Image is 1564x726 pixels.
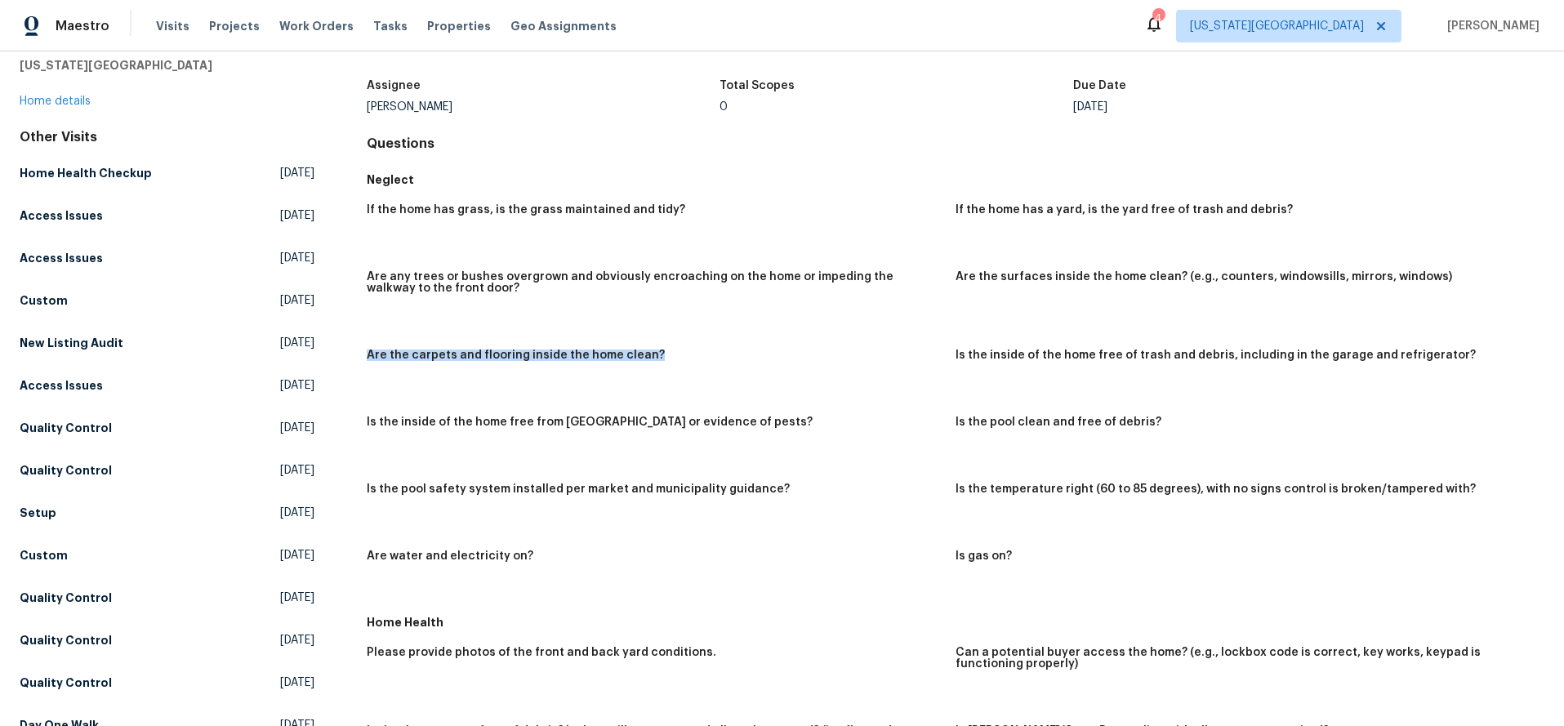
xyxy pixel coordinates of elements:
h5: Quality Control [20,420,112,436]
span: [DATE] [280,632,314,648]
div: 4 [1152,10,1164,26]
a: Home details [20,96,91,107]
h5: Are any trees or bushes overgrown and obviously encroaching on the home or impeding the walkway t... [367,271,942,294]
span: [DATE] [280,547,314,563]
div: [DATE] [1073,101,1427,113]
h5: Custom [20,292,68,309]
h5: Access Issues [20,250,103,266]
a: Quality Control[DATE] [20,413,314,443]
div: [PERSON_NAME] [367,101,720,113]
h4: Questions [367,136,1544,152]
h5: Assignee [367,80,421,91]
span: [DATE] [280,675,314,691]
h5: Quality Control [20,632,112,648]
span: [DATE] [280,250,314,266]
span: Properties [427,18,491,34]
a: Custom[DATE] [20,286,314,315]
a: Access Issues[DATE] [20,243,314,273]
h5: New Listing Audit [20,335,123,351]
div: Other Visits [20,129,314,145]
h5: [US_STATE][GEOGRAPHIC_DATA] [20,57,314,73]
h5: Quality Control [20,675,112,691]
span: [DATE] [280,590,314,606]
h5: Is the temperature right (60 to 85 degrees), with no signs control is broken/tampered with? [956,483,1476,495]
div: 0 [720,101,1073,113]
a: Access Issues[DATE] [20,201,314,230]
span: Projects [209,18,260,34]
span: [DATE] [280,462,314,479]
h5: Is the pool clean and free of debris? [956,416,1161,428]
span: [DATE] [280,377,314,394]
h5: If the home has grass, is the grass maintained and tidy? [367,204,685,216]
a: Setup[DATE] [20,498,314,528]
h5: Is the inside of the home free from [GEOGRAPHIC_DATA] or evidence of pests? [367,416,813,428]
h5: Are water and electricity on? [367,550,533,562]
span: [DATE] [280,207,314,224]
a: Quality Control[DATE] [20,456,314,485]
span: [US_STATE][GEOGRAPHIC_DATA] [1190,18,1364,34]
span: Work Orders [279,18,354,34]
a: Quality Control[DATE] [20,583,314,612]
h5: Neglect [367,171,1544,188]
h5: Is the inside of the home free of trash and debris, including in the garage and refrigerator? [956,350,1476,361]
h5: Access Issues [20,207,103,224]
h5: Quality Control [20,462,112,479]
span: Tasks [373,20,408,32]
a: Quality Control[DATE] [20,668,314,697]
h5: Total Scopes [720,80,795,91]
h5: Is gas on? [956,550,1012,562]
h5: Are the carpets and flooring inside the home clean? [367,350,665,361]
span: [DATE] [280,335,314,351]
a: Home Health Checkup[DATE] [20,158,314,188]
span: Visits [156,18,189,34]
h5: Due Date [1073,80,1126,91]
span: [PERSON_NAME] [1441,18,1539,34]
h5: Custom [20,547,68,563]
span: [DATE] [280,292,314,309]
a: Quality Control[DATE] [20,626,314,655]
h5: Access Issues [20,377,103,394]
h5: Are the surfaces inside the home clean? (e.g., counters, windowsills, mirrors, windows) [956,271,1452,283]
h5: Home Health [367,614,1544,630]
h5: Please provide photos of the front and back yard conditions. [367,647,716,658]
h5: Is the pool safety system installed per market and municipality guidance? [367,483,790,495]
span: Maestro [56,18,109,34]
span: [DATE] [280,420,314,436]
span: [DATE] [280,505,314,521]
a: Access Issues[DATE] [20,371,314,400]
span: [DATE] [280,165,314,181]
h5: Home Health Checkup [20,165,152,181]
h5: If the home has a yard, is the yard free of trash and debris? [956,204,1293,216]
h5: Setup [20,505,56,521]
a: Custom[DATE] [20,541,314,570]
h5: Can a potential buyer access the home? (e.g., lockbox code is correct, key works, keypad is funct... [956,647,1531,670]
h5: Quality Control [20,590,112,606]
span: Geo Assignments [510,18,617,34]
a: New Listing Audit[DATE] [20,328,314,358]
